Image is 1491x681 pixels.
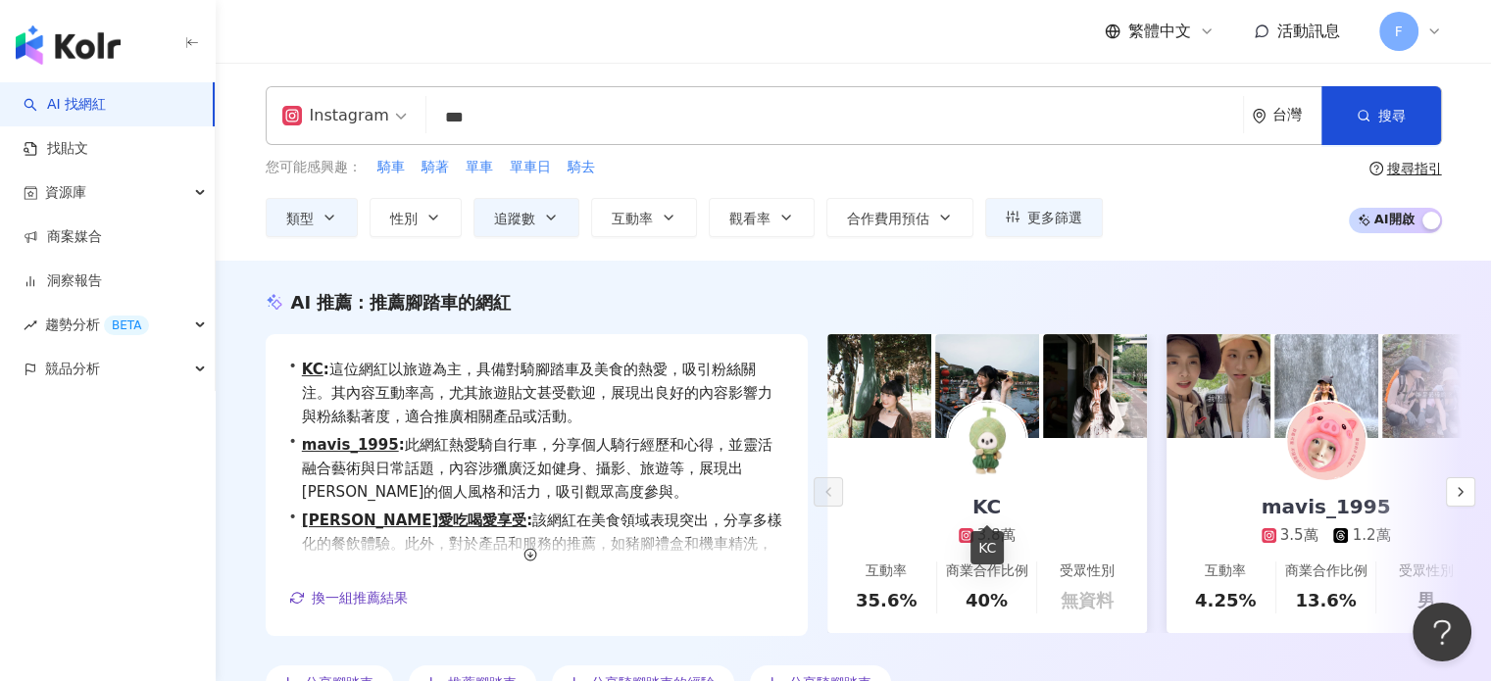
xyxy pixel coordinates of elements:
span: F [1394,21,1402,42]
img: post-image [827,334,931,438]
button: 觀看率 [709,198,815,237]
a: mavis_1995 [302,436,399,454]
span: 您可能感興趣： [266,158,362,177]
button: 騎著 [421,157,450,178]
span: 性別 [390,211,418,226]
div: KC [970,531,1004,564]
a: [PERSON_NAME]愛吃喝愛享受 [302,511,526,529]
span: 騎去 [568,158,595,177]
span: 類型 [286,211,314,226]
div: AI 推薦 ： [291,290,512,315]
div: 男 [1417,588,1435,612]
a: KC3.8萬互動率35.6%商業合作比例40%受眾性別無資料 [827,438,1147,633]
span: 騎著 [422,158,449,177]
div: 無資料 [1061,588,1114,612]
div: 商業合作比例 [1284,561,1367,581]
span: : [323,361,329,378]
img: KOL Avatar [948,402,1026,480]
div: KC [953,493,1020,520]
div: 3.8萬 [977,525,1016,546]
div: • [289,358,784,428]
a: 商案媒合 [24,227,102,247]
img: post-image [1382,334,1486,438]
button: 單車 [465,157,494,178]
span: rise [24,318,37,332]
button: 更多篩選 [985,198,1103,237]
div: • [289,433,784,504]
span: 觀看率 [729,211,770,226]
div: mavis_1995 [1242,493,1411,520]
span: 更多篩選 [1027,210,1082,225]
div: 1.2萬 [1352,525,1390,546]
img: KOL Avatar [1287,402,1366,480]
a: 找貼文 [24,139,88,159]
img: logo [16,25,121,65]
button: 類型 [266,198,358,237]
span: 該網紅在美食領域表現突出，分享多樣化的餐飲體驗。此外，對於產品和服務的推薦，如豬腳禮盒和機車精洗，也顯示出[PERSON_NAME]的個人風格，吸引了大量粉絲的關注與互動。 [302,509,784,579]
img: post-image [1167,334,1270,438]
button: 騎去 [567,157,596,178]
div: 受眾性別 [1060,561,1115,581]
span: 活動訊息 [1277,22,1340,40]
button: 單車日 [509,157,552,178]
span: 此網紅熱愛騎自行車，分享個人騎行經歷和心得，並靈活融合藝術與日常話題，內容涉獵廣泛如健身、攝影、旅遊等，展現出[PERSON_NAME]的個人風格和活力，吸引觀眾高度參與。 [302,433,784,504]
div: 4.25% [1195,588,1256,612]
div: BETA [104,316,149,335]
div: 3.5萬 [1280,525,1318,546]
div: 互動率 [1205,561,1246,581]
iframe: Help Scout Beacon - Open [1413,603,1471,661]
button: 搜尋 [1321,86,1441,145]
div: Instagram [282,100,389,131]
div: 40% [966,588,1008,612]
span: 推薦腳踏車的網紅 [370,292,511,313]
span: 換一組推薦結果 [312,590,408,606]
button: 騎車 [376,157,406,178]
span: 搜尋 [1378,108,1406,123]
span: 騎車 [377,158,405,177]
span: 追蹤數 [494,211,535,226]
div: • [289,509,784,579]
button: 追蹤數 [473,198,579,237]
span: 單車 [466,158,493,177]
a: 洞察報告 [24,271,102,291]
a: searchAI 找網紅 [24,95,106,115]
span: 互動率 [612,211,653,226]
img: post-image [1043,334,1147,438]
div: 受眾性別 [1399,561,1454,581]
span: : [526,511,532,529]
span: environment [1252,109,1267,123]
div: 13.6% [1295,588,1356,612]
span: 趨勢分析 [45,303,149,347]
a: mavis_19953.5萬1.2萬互動率4.25%商業合作比例13.6%受眾性別男 [1167,438,1486,633]
button: 性別 [370,198,462,237]
span: 單車日 [510,158,551,177]
img: post-image [935,334,1039,438]
img: post-image [1274,334,1378,438]
span: 競品分析 [45,347,100,391]
div: 35.6% [856,588,917,612]
div: 互動率 [866,561,907,581]
div: 商業合作比例 [945,561,1027,581]
button: 互動率 [591,198,697,237]
span: 資源庫 [45,170,86,215]
button: 換一組推薦結果 [289,583,409,612]
button: 合作費用預估 [826,198,973,237]
span: 合作費用預估 [847,211,929,226]
a: KC [302,361,323,378]
span: 繁體中文 [1128,21,1191,42]
span: : [399,436,405,454]
span: question-circle [1369,162,1383,175]
div: 台灣 [1272,107,1321,123]
div: 搜尋指引 [1387,161,1442,176]
span: 這位網紅以旅遊為主，具備對騎腳踏車及美食的熱愛，吸引粉絲關注。其內容互動率高，尤其旅遊貼文甚受歡迎，展現出良好的內容影響力與粉絲黏著度，適合推廣相關產品或活動。 [302,358,784,428]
